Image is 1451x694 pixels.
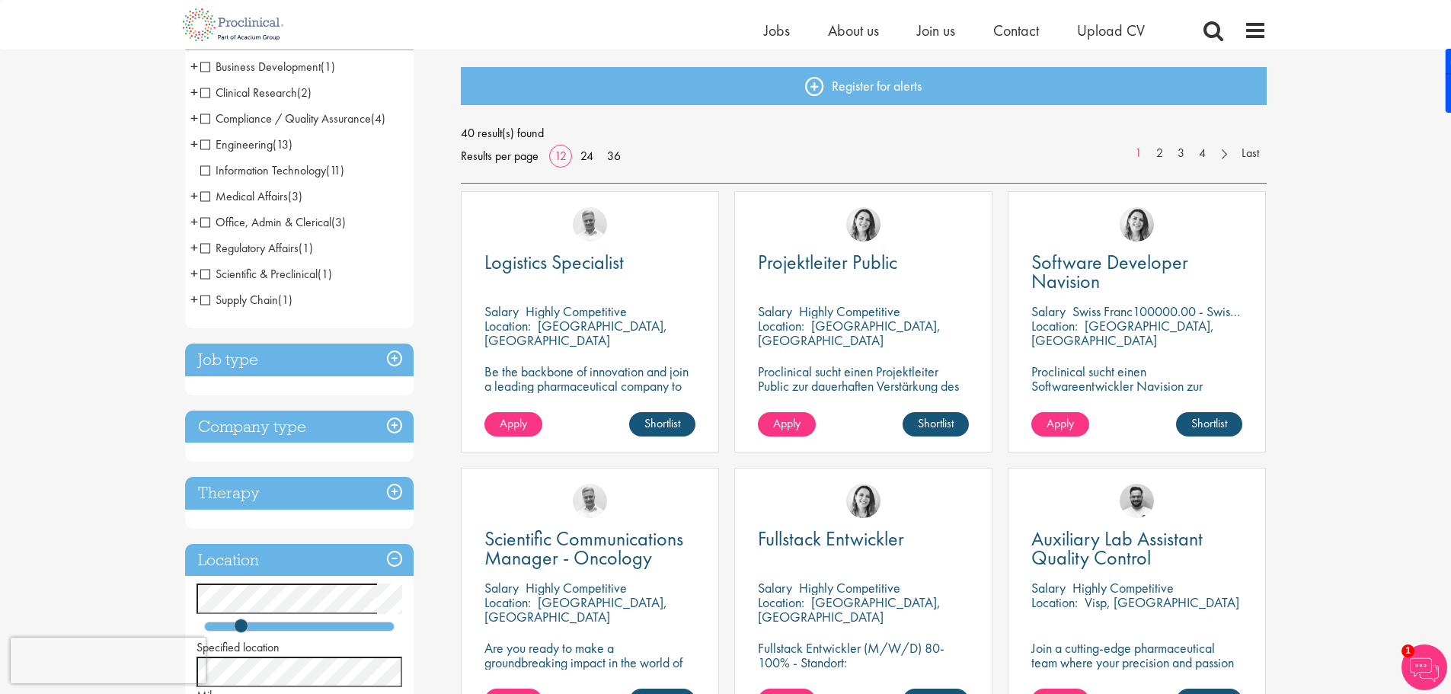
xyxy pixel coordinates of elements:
a: Fullstack Entwickler [758,529,969,548]
img: Joshua Bye [573,207,607,241]
img: Chatbot [1401,644,1447,690]
h3: Job type [185,344,414,376]
a: 36 [602,148,626,164]
a: Scientific Communications Manager - Oncology [484,529,695,568]
span: (4) [371,110,385,126]
span: Projektleiter Public [758,249,897,275]
p: Proclinical sucht einen Projektleiter Public zur dauerhaften Verstärkung des Teams unseres Kunden... [758,364,969,422]
span: Location: [484,317,531,334]
a: Register for alerts [461,67,1267,105]
p: Be the backbone of innovation and join a leading pharmaceutical company to help keep life-changin... [484,364,695,422]
span: + [190,55,198,78]
a: Last [1234,145,1267,162]
span: (11) [326,162,344,178]
a: Apply [758,412,816,437]
a: 4 [1191,145,1213,162]
h3: Location [185,544,414,577]
span: Scientific & Preclinical [200,266,332,282]
img: Joshua Bye [573,484,607,518]
span: Office, Admin & Clerical [200,214,331,230]
span: + [190,81,198,104]
span: Software Developer Navision [1031,249,1188,294]
p: Swiss Franc100000.00 - Swiss Franc110000.00 per annum [1072,302,1385,320]
span: (1) [318,266,332,282]
p: Highly Competitive [799,302,900,320]
span: Apply [773,415,801,431]
a: Jobs [764,21,790,40]
span: Location: [1031,317,1078,334]
p: [GEOGRAPHIC_DATA], [GEOGRAPHIC_DATA] [1031,317,1214,349]
p: [GEOGRAPHIC_DATA], [GEOGRAPHIC_DATA] [758,593,941,625]
span: Fullstack Entwickler [758,526,904,552]
span: Engineering [200,136,292,152]
span: Regulatory Affairs [200,240,299,256]
span: + [190,107,198,130]
span: + [190,133,198,155]
p: Visp, [GEOGRAPHIC_DATA] [1085,593,1239,611]
span: Scientific Communications Manager - Oncology [484,526,683,571]
span: + [190,236,198,259]
span: + [190,288,198,311]
span: Salary [758,579,792,596]
span: Engineering [200,136,273,152]
span: Apply [500,415,527,431]
span: (1) [321,59,335,75]
a: 1 [1127,145,1149,162]
span: Scientific & Preclinical [200,266,318,282]
span: Supply Chain [200,292,292,308]
p: Highly Competitive [1072,579,1174,596]
p: [GEOGRAPHIC_DATA], [GEOGRAPHIC_DATA] [484,593,667,625]
a: Upload CV [1077,21,1145,40]
a: 24 [575,148,599,164]
span: 40 result(s) found [461,122,1267,145]
a: Emile De Beer [1120,484,1154,518]
span: Logistics Specialist [484,249,624,275]
span: Location: [758,317,804,334]
span: Medical Affairs [200,188,288,204]
span: Clinical Research [200,85,312,101]
a: Auxiliary Lab Assistant Quality Control [1031,529,1242,568]
span: Location: [484,593,531,611]
p: Highly Competitive [526,579,627,596]
span: Compliance / Quality Assurance [200,110,385,126]
a: 2 [1149,145,1171,162]
span: Information Technology [200,162,326,178]
img: Nur Ergiydiren [846,207,881,241]
span: Results per page [461,145,539,168]
a: Logistics Specialist [484,253,695,272]
p: [GEOGRAPHIC_DATA], [GEOGRAPHIC_DATA] [484,317,667,349]
span: + [190,210,198,233]
a: 12 [549,148,572,164]
span: Business Development [200,59,335,75]
span: Information Technology [200,162,344,178]
span: Office, Admin & Clerical [200,214,346,230]
p: Proclinical sucht einen Softwareentwickler Navision zur dauerhaften Verstärkung des Teams unseres... [1031,364,1242,437]
span: Clinical Research [200,85,297,101]
span: Salary [484,302,519,320]
p: Highly Competitive [526,302,627,320]
span: (1) [278,292,292,308]
a: About us [828,21,879,40]
span: + [190,262,198,285]
span: Medical Affairs [200,188,302,204]
span: Supply Chain [200,292,278,308]
h3: Therapy [185,477,414,510]
a: Join us [917,21,955,40]
a: Apply [484,412,542,437]
span: Location: [1031,593,1078,611]
span: Auxiliary Lab Assistant Quality Control [1031,526,1203,571]
span: (2) [297,85,312,101]
a: Software Developer Navision [1031,253,1242,291]
span: Specified location [197,639,280,655]
span: Salary [1031,579,1066,596]
a: Contact [993,21,1039,40]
